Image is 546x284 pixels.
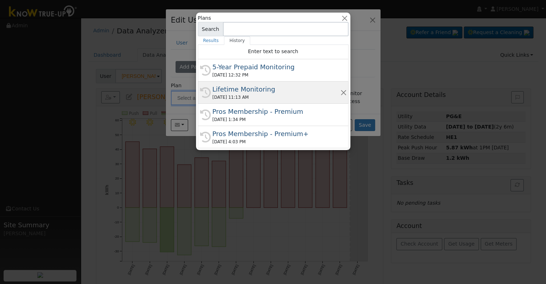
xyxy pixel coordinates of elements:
div: [DATE] 11:13 AM [213,94,340,101]
div: Pros Membership - Premium [213,107,340,116]
div: [DATE] 12:32 PM [213,72,340,78]
button: Remove this history [340,89,347,96]
i: History [200,65,211,76]
div: Lifetime Monitoring [213,84,340,94]
i: History [200,87,211,98]
div: 5-Year Prepaid Monitoring [213,62,340,72]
